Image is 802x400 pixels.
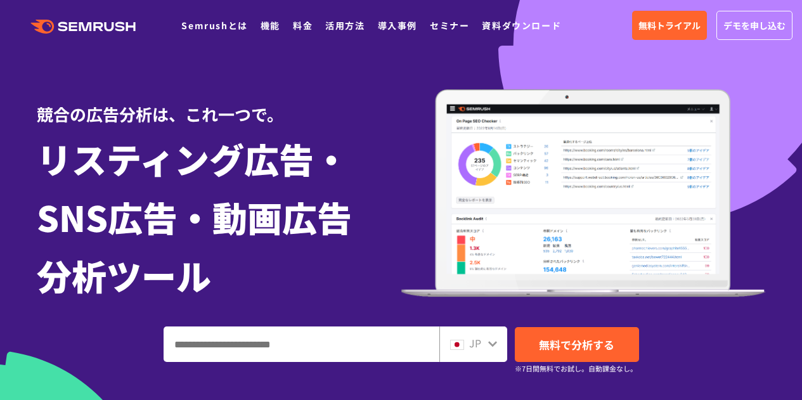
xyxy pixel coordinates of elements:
a: デモを申し込む [716,11,792,40]
a: 料金 [293,19,313,32]
a: 機能 [261,19,280,32]
a: 資料ダウンロード [482,19,561,32]
a: Semrushとは [181,19,247,32]
a: 無料で分析する [515,327,639,362]
span: デモを申し込む [723,18,786,32]
span: 無料トライアル [638,18,701,32]
div: 競合の広告分析は、これ一つで。 [37,82,401,126]
a: 無料トライアル [632,11,707,40]
input: ドメイン、キーワードまたはURLを入力してください [164,327,439,361]
small: ※7日間無料でお試し。自動課金なし。 [515,363,637,375]
a: 活用方法 [325,19,365,32]
span: JP [469,335,481,351]
a: セミナー [430,19,469,32]
h1: リスティング広告・ SNS広告・動画広告 分析ツール [37,129,401,304]
span: 無料で分析する [539,337,614,352]
a: 導入事例 [378,19,417,32]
